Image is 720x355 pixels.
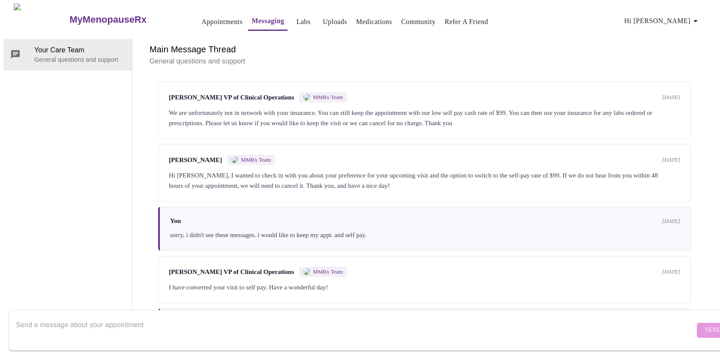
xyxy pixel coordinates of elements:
[169,156,222,164] span: [PERSON_NAME]
[169,268,294,276] span: [PERSON_NAME] VP of Clinical Operations
[69,5,181,35] a: MyMenopauseRx
[323,16,347,28] a: Uploads
[150,56,699,66] p: General questions and support
[231,156,238,163] img: MMRX
[356,16,392,28] a: Medications
[169,170,680,191] div: Hi [PERSON_NAME], I wanted to check in with you about your preference for your upcoming visit and...
[662,218,680,225] span: [DATE]
[290,13,317,30] button: Labs
[150,42,699,56] h6: Main Message Thread
[624,15,701,27] span: Hi [PERSON_NAME]
[445,16,489,28] a: Refer a Friend
[34,45,125,55] span: Your Care Team
[169,282,680,292] div: I have converted your visit to self pay. Have a wonderful day!
[252,15,284,27] a: Messaging
[170,230,680,240] div: sorry, i didn't see these messages. i would like to keep my appt. and self pay.
[16,316,695,344] textarea: Send a message about your appointment
[401,16,436,28] a: Community
[303,94,310,101] img: MMRX
[198,13,246,30] button: Appointments
[313,94,343,101] span: MMRx Team
[313,268,343,275] span: MMRx Team
[353,13,396,30] button: Medications
[621,12,704,30] button: Hi [PERSON_NAME]
[169,108,680,128] div: We are unfortunately not in network with your insurance. You can still keep the appointment with ...
[248,12,288,31] button: Messaging
[303,268,310,275] img: MMRX
[14,3,69,36] img: MyMenopauseRx Logo
[398,13,439,30] button: Community
[170,217,181,225] span: You
[662,94,680,101] span: [DATE]
[3,39,132,70] div: Your Care TeamGeneral questions and support
[662,268,680,275] span: [DATE]
[34,55,125,64] p: General questions and support
[319,13,351,30] button: Uploads
[241,156,271,163] span: MMRx Team
[297,16,311,28] a: Labs
[69,14,147,25] h3: MyMenopauseRx
[441,13,492,30] button: Refer a Friend
[169,94,294,101] span: [PERSON_NAME] VP of Clinical Operations
[201,16,243,28] a: Appointments
[662,156,680,163] span: [DATE]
